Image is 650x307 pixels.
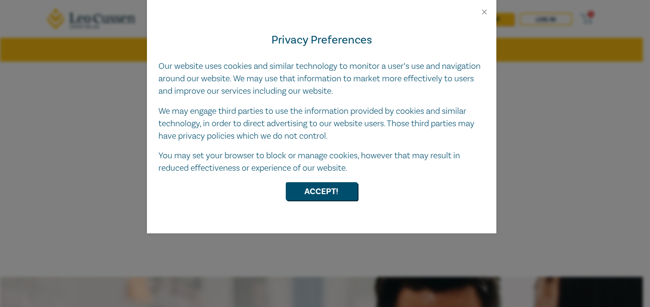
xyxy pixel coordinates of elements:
button: Accept! [286,182,358,200]
p: Our website uses cookies and similar technology to monitor a user’s use and navigation around our... [158,60,485,98]
p: We may engage third parties to use the information provided by cookies and similar technology, in... [158,105,485,143]
p: You may set your browser to block or manage cookies, however that may result in reduced effective... [158,150,485,175]
button: Close [480,8,489,16]
h4: Privacy Preferences [158,32,485,49]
